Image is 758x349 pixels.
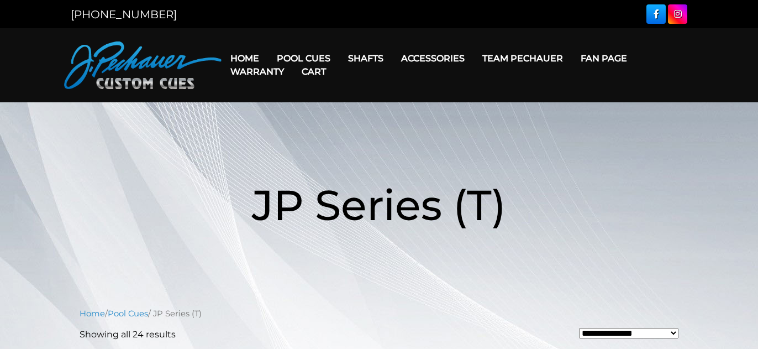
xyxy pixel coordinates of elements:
span: JP Series (T) [252,179,506,231]
a: Home [222,44,268,72]
a: Home [80,309,105,319]
a: Cart [293,58,335,86]
a: Pool Cues [108,309,148,319]
a: Fan Page [572,44,636,72]
img: Pechauer Custom Cues [64,41,222,89]
nav: Breadcrumb [80,308,678,320]
a: Team Pechauer [473,44,572,72]
a: Shafts [339,44,392,72]
p: Showing all 24 results [80,328,176,341]
a: [PHONE_NUMBER] [71,8,177,21]
a: Warranty [222,58,293,86]
a: Accessories [392,44,473,72]
select: Shop order [579,328,678,338]
a: Pool Cues [268,44,339,72]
